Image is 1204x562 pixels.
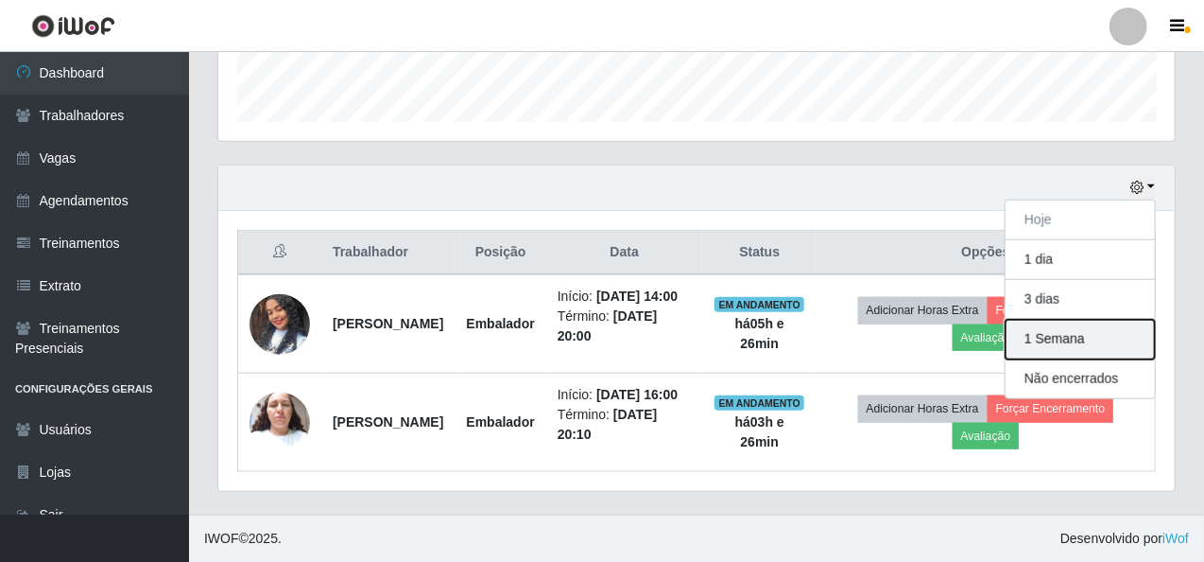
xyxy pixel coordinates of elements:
button: 1 Semana [1006,320,1155,360]
button: Avaliação [953,325,1020,351]
strong: [PERSON_NAME] [333,316,443,331]
time: [DATE] 14:00 [596,289,678,304]
button: Forçar Encerramento [988,297,1114,324]
span: IWOF [204,531,239,546]
button: Não encerrados [1006,360,1155,398]
strong: Embalador [466,316,534,331]
li: Início: [558,287,692,307]
button: Forçar Encerramento [988,395,1114,422]
button: Hoje [1006,201,1155,240]
th: Posição [455,231,545,275]
button: Avaliação [953,423,1020,449]
button: Adicionar Horas Extra [858,395,988,422]
time: [DATE] 16:00 [596,387,678,402]
strong: há 03 h e 26 min [735,414,784,449]
button: Adicionar Horas Extra [858,297,988,324]
strong: Embalador [466,414,534,430]
th: Data [546,231,703,275]
th: Trabalhador [321,231,455,275]
li: Término: [558,405,692,445]
img: 1750954658696.jpeg [249,382,310,463]
span: © 2025 . [204,529,282,549]
button: 1 dia [1006,240,1155,280]
button: 3 dias [1006,280,1155,320]
span: Desenvolvido por [1060,529,1189,549]
span: EM ANDAMENTO [714,297,804,312]
strong: [PERSON_NAME] [333,414,443,430]
strong: há 05 h e 26 min [735,316,784,351]
li: Término: [558,307,692,346]
a: iWof [1162,531,1189,546]
img: 1754087177031.jpeg [249,271,310,378]
th: Opções [817,231,1155,275]
li: Início: [558,385,692,405]
th: Status [703,231,817,275]
span: EM ANDAMENTO [714,395,804,411]
img: CoreUI Logo [31,14,115,38]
